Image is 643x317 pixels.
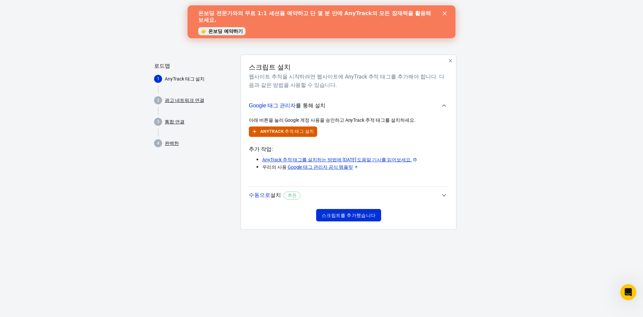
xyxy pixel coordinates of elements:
[288,164,353,170] font: Google 태그 관리자 공식 템플릿
[249,103,296,108] font: Google 태그 관리자
[249,187,448,204] button: 수동으로설치추천
[188,5,455,38] iframe: 인터콤 라이브 채팅 배너
[270,192,281,198] font: 설치
[249,146,273,152] font: 추가 작업:
[262,157,412,162] font: AnyTrack 추적 태그를 설치하는 방법에 [DATE] 도움말 기사를 읽어보세요.
[296,103,326,108] font: 를 통해 설치
[249,117,415,123] font: 아래 버튼을 눌러 Google 계정 사용을 승인하고 AnyTrack 추적 태그를 설치하세요.
[157,98,159,103] text: 2
[157,76,159,81] text: 1
[249,63,291,71] font: 스크립트 설치
[165,97,204,104] a: 광고 네트워크 연결
[157,141,159,146] text: 4
[249,95,448,117] button: Google 태그 관리자를 통해 설치
[249,126,317,137] button: AnyTrack 추적 태그 설치
[165,119,185,124] font: 통합 연결
[288,164,358,171] a: Google 태그 관리자 공식 템플릿
[165,98,204,103] font: 광고 네트워크 연결
[154,63,170,69] font: 로드맵
[157,119,159,124] text: 3
[249,73,444,88] font: 웹사이트 추적을 시작하려면 웹사이트에 AnyTrack 추적 태그를 추가해야 합니다. 다음과 같은 방법을 사용할 수 있습니다.
[288,193,296,198] font: 추천
[316,209,381,222] button: 스크립트를 추가했습니다
[165,140,179,147] a: 완벽한
[255,6,262,10] div: 닫다
[165,118,185,125] a: 통합 연결
[165,76,205,82] font: AnyTrack 태그 설치
[321,213,376,218] font: 스크립트를 추가했습니다
[165,141,179,146] font: 완벽한
[260,129,314,134] font: AnyTrack 추적 태그 설치
[249,192,270,198] font: 수동으로
[262,164,287,170] font: 우리의 사용
[262,156,417,163] a: AnyTrack 추적 태그를 설치하는 방법에 [DATE] 도움말 기사를 읽어보세요.
[620,284,636,300] iframe: 인터콤 라이브 채팅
